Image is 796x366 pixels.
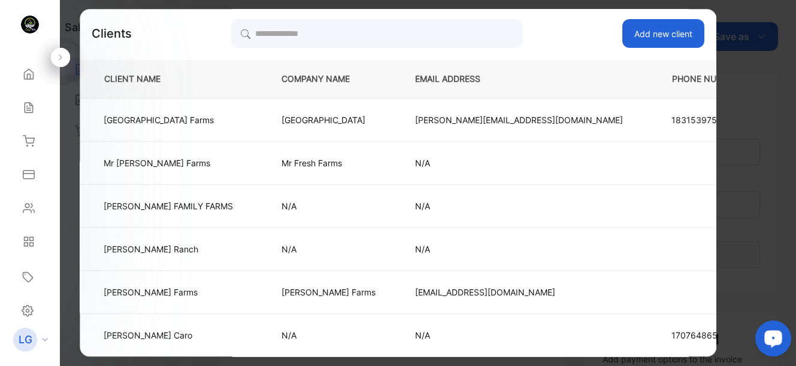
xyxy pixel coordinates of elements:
p: Mr Fresh Farms [282,157,376,169]
p: Mr [PERSON_NAME] Farms [104,157,233,169]
button: Add new client [622,19,704,48]
p: Clients [92,25,132,42]
p: [PERSON_NAME] FAMILY FARMS [104,200,233,212]
p: N/A [415,329,623,341]
p: 18315397548 [671,114,740,126]
p: CLIENT NAME [99,73,242,86]
p: [GEOGRAPHIC_DATA] [282,114,376,126]
p: N/A [282,243,376,255]
iframe: LiveChat chat widget [746,316,796,366]
p: N/A [415,243,623,255]
p: [PERSON_NAME] Farms [282,286,376,298]
p: [GEOGRAPHIC_DATA] Farms [104,114,233,126]
p: [PERSON_NAME] Ranch [104,243,233,255]
p: PHONE NUMBER [662,73,744,86]
p: [EMAIL_ADDRESS][DOMAIN_NAME] [415,286,623,298]
p: 17076486539 [671,329,740,341]
p: [PERSON_NAME] Farms [104,286,233,298]
img: logo [21,16,39,33]
p: [PERSON_NAME][EMAIL_ADDRESS][DOMAIN_NAME] [415,114,623,126]
p: LG [19,332,32,347]
p: N/A [415,200,623,212]
p: [PERSON_NAME] Caro [104,329,233,341]
p: N/A [415,157,623,169]
p: EMAIL ADDRESS [415,73,623,86]
p: N/A [282,200,376,212]
p: N/A [282,329,376,341]
p: COMPANY NAME [282,73,376,86]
